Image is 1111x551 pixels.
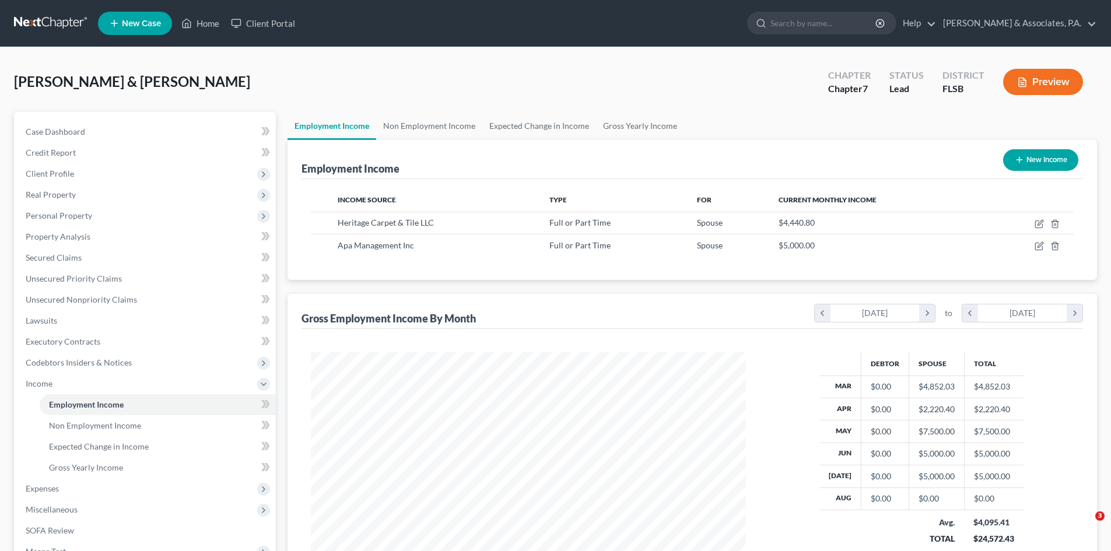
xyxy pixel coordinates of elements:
[871,448,899,459] div: $0.00
[897,13,936,34] a: Help
[919,471,955,482] div: $5,000.00
[919,426,955,437] div: $7,500.00
[49,420,141,430] span: Non Employment Income
[16,121,276,142] a: Case Dashboard
[40,436,276,457] a: Expected Change in Income
[338,195,396,204] span: Income Source
[830,304,920,322] div: [DATE]
[978,304,1067,322] div: [DATE]
[889,69,924,82] div: Status
[26,357,132,367] span: Codebtors Insiders & Notices
[1003,69,1083,95] button: Preview
[697,217,723,227] span: Spouse
[871,426,899,437] div: $0.00
[919,304,935,322] i: chevron_right
[16,310,276,331] a: Lawsuits
[549,240,611,250] span: Full or Part Time
[819,375,861,398] th: Mar
[26,483,59,493] span: Expenses
[919,448,955,459] div: $5,000.00
[1071,511,1099,539] iframe: Intercom live chat
[779,217,815,227] span: $4,440.80
[288,112,376,140] a: Employment Income
[697,195,712,204] span: For
[918,533,955,545] div: TOTAL
[1095,511,1105,521] span: 3
[1067,304,1082,322] i: chevron_right
[964,375,1024,398] td: $4,852.03
[26,169,74,178] span: Client Profile
[49,399,124,409] span: Employment Income
[16,289,276,310] a: Unsecured Nonpriority Claims
[964,420,1024,443] td: $7,500.00
[973,533,1014,545] div: $24,572.43
[40,415,276,436] a: Non Employment Income
[828,82,871,96] div: Chapter
[919,403,955,415] div: $2,220.40
[26,252,82,262] span: Secured Claims
[302,162,399,176] div: Employment Income
[964,352,1024,375] th: Total
[819,398,861,420] th: Apr
[779,195,877,204] span: Current Monthly Income
[819,443,861,465] th: Jun
[819,465,861,487] th: [DATE]
[549,195,567,204] span: Type
[26,210,92,220] span: Personal Property
[919,493,955,504] div: $0.00
[973,517,1014,528] div: $4,095.41
[26,504,78,514] span: Miscellaneous
[176,13,225,34] a: Home
[964,487,1024,510] td: $0.00
[942,82,984,96] div: FLSB
[26,315,57,325] span: Lawsuits
[964,398,1024,420] td: $2,220.40
[871,403,899,415] div: $0.00
[1003,149,1078,171] button: New Income
[889,82,924,96] div: Lead
[815,304,830,322] i: chevron_left
[942,69,984,82] div: District
[16,331,276,352] a: Executory Contracts
[225,13,301,34] a: Client Portal
[40,457,276,478] a: Gross Yearly Income
[861,352,909,375] th: Debtor
[26,525,74,535] span: SOFA Review
[16,268,276,289] a: Unsecured Priority Claims
[596,112,684,140] a: Gross Yearly Income
[770,12,877,34] input: Search by name...
[919,381,955,392] div: $4,852.03
[16,142,276,163] a: Credit Report
[863,83,868,94] span: 7
[549,217,611,227] span: Full or Part Time
[338,240,414,250] span: Apa Management Inc
[779,240,815,250] span: $5,000.00
[482,112,596,140] a: Expected Change in Income
[49,462,123,472] span: Gross Yearly Income
[918,517,955,528] div: Avg.
[819,487,861,510] th: Aug
[828,69,871,82] div: Chapter
[871,381,899,392] div: $0.00
[964,465,1024,487] td: $5,000.00
[40,394,276,415] a: Employment Income
[945,307,952,319] span: to
[26,294,137,304] span: Unsecured Nonpriority Claims
[26,127,85,136] span: Case Dashboard
[338,217,434,227] span: Heritage Carpet & Tile LLC
[14,73,250,90] span: [PERSON_NAME] & [PERSON_NAME]
[937,13,1096,34] a: [PERSON_NAME] & Associates, P.A.
[871,471,899,482] div: $0.00
[376,112,482,140] a: Non Employment Income
[26,231,90,241] span: Property Analysis
[26,378,52,388] span: Income
[909,352,964,375] th: Spouse
[962,304,978,322] i: chevron_left
[26,189,76,199] span: Real Property
[819,420,861,443] th: May
[49,441,149,451] span: Expected Change in Income
[26,273,122,283] span: Unsecured Priority Claims
[26,336,100,346] span: Executory Contracts
[871,493,899,504] div: $0.00
[16,520,276,541] a: SOFA Review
